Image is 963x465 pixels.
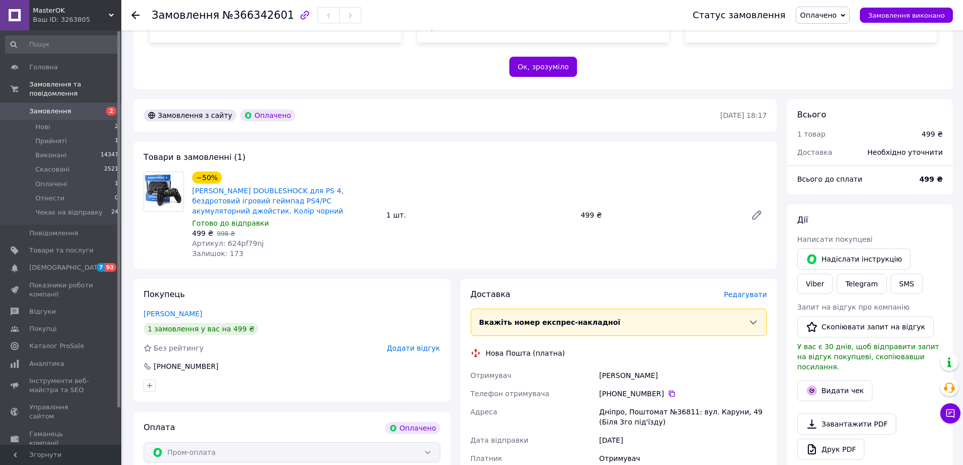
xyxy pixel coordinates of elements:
[29,376,94,395] span: Інструменти веб-майстра та SEO
[385,422,440,434] div: Оплачено
[837,274,886,294] a: Telegram
[29,107,71,116] span: Замовлення
[35,122,50,132] span: Нові
[861,141,949,163] div: Необхідно уточнити
[920,175,943,183] b: 499 ₴
[922,129,943,139] div: 499 ₴
[154,344,204,352] span: Без рейтингу
[797,248,910,270] button: Надіслати інструкцію
[192,249,243,258] span: Залишок: 173
[797,148,832,156] span: Доставка
[471,454,502,462] span: Платник
[152,9,219,21] span: Замовлення
[240,109,295,121] div: Оплачено
[144,152,246,162] span: Товари в замовленні (1)
[105,263,116,272] span: 93
[101,151,118,160] span: 14347
[144,323,258,335] div: 1 замовлення у вас на 499 ₴
[797,413,896,435] a: Завантажити PDF
[5,35,119,54] input: Пошук
[597,366,769,385] div: [PERSON_NAME]
[115,180,118,189] span: 1
[382,208,576,222] div: 1 шт.
[115,194,118,203] span: 0
[192,239,264,247] span: Артикул: 624pf79nj
[144,289,185,299] span: Покупець
[29,63,58,72] span: Головна
[797,380,873,401] button: Видати чек
[29,324,57,333] span: Покупці
[747,205,767,225] a: Редагувати
[144,422,175,432] span: Оплата
[471,390,549,398] span: Телефон отримувача
[387,344,440,352] span: Додати відгук
[192,172,222,184] div: −50%
[29,430,94,448] span: Гаманець компанії
[111,208,118,217] span: 24
[597,403,769,431] div: Дніпро, Поштомат №36811: вул. Каруни, 49 (Біля 3го під'їзду)
[509,57,577,77] button: Ок, зрозуміло
[471,436,529,444] span: Дата відправки
[192,229,213,237] span: 499 ₴
[797,215,808,225] span: Дії
[860,8,953,23] button: Замовлення виконано
[940,403,960,424] button: Чат з покупцем
[131,10,140,20] div: Повернутися назад
[29,80,121,98] span: Замовлення та повідомлення
[35,151,67,160] span: Виконані
[35,180,67,189] span: Оплачені
[797,235,873,243] span: Написати покупцеві
[797,343,939,371] span: У вас є 30 днів, щоб відправити запит на відгук покупцеві, скопіювавши посилання.
[144,310,202,318] a: [PERSON_NAME]
[720,111,767,119] time: [DATE] 18:17
[29,263,104,272] span: [DEMOGRAPHIC_DATA]
[29,403,94,421] span: Управління сайтом
[144,172,184,212] img: Джойстик DOUBLESHOCK для PS 4, бездротовий ігровий геймпад PS4/PC акумуляторний джойстик. Колір ч...
[33,6,109,15] span: MasterOK
[599,389,767,399] div: [PHONE_NUMBER]
[29,359,64,368] span: Аналітика
[797,316,934,337] button: Скопіювати запит на відгук
[192,187,344,215] a: [PERSON_NAME] DOUBLESHOCK для PS 4, бездротовий ігровий геймпад PS4/PC акумуляторний джойстик. Ко...
[33,15,121,24] div: Ваш ID: 3263805
[724,290,767,299] span: Редагувати
[471,289,511,299] span: Доставка
[222,9,294,21] span: №366342601
[29,307,56,316] span: Відгуки
[800,11,837,19] span: Оплачено
[797,110,826,119] span: Всього
[868,12,945,19] span: Замовлення виконано
[471,371,512,379] span: Отримувач
[35,165,70,174] span: Скасовані
[797,303,909,311] span: Запит на відгук про компанію
[115,122,118,132] span: 2
[35,137,67,146] span: Прийняті
[797,274,833,294] a: Viber
[115,137,118,146] span: 1
[471,408,497,416] span: Адреса
[153,361,219,371] div: [PHONE_NUMBER]
[35,194,64,203] span: Отнести
[479,318,621,326] span: Вкажіть номер експрес-накладної
[693,10,786,20] div: Статус замовлення
[97,263,105,272] span: 7
[29,229,78,238] span: Повідомлення
[29,246,94,255] span: Товари та послуги
[597,431,769,449] div: [DATE]
[104,165,118,174] span: 2521
[144,109,236,121] div: Замовлення з сайту
[483,348,568,358] div: Нова Пошта (платна)
[797,130,826,138] span: 1 товар
[35,208,103,217] span: Чекає на відправку
[797,439,864,460] a: Друк PDF
[797,175,862,183] span: Всього до сплати
[29,281,94,299] span: Показники роботи компанії
[217,230,235,237] span: 998 ₴
[192,219,269,227] span: Готово до відправки
[577,208,743,222] div: 499 ₴
[891,274,923,294] button: SMS
[29,342,84,351] span: Каталог ProSale
[106,107,116,115] span: 2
